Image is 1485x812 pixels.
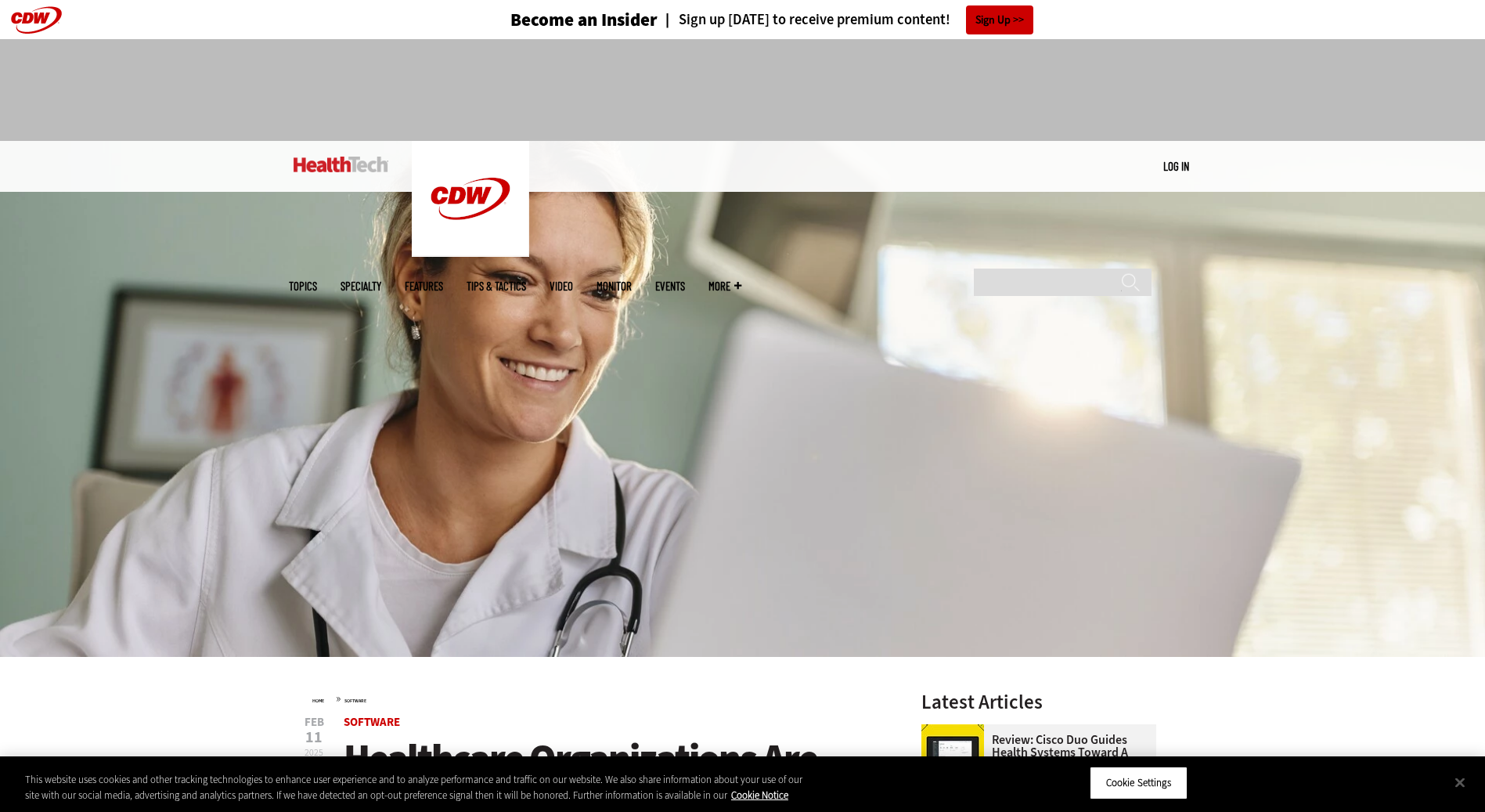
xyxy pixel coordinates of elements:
[921,734,1147,771] a: Review: Cisco Duo Guides Health Systems Toward a Zero-Trust Approach
[305,746,323,759] span: 2025
[550,280,573,292] a: Video
[708,280,741,292] span: More
[289,280,317,292] span: Topics
[1090,767,1188,799] button: Cookie Settings
[452,11,658,29] a: Become an Insider
[344,714,400,730] a: Software
[341,280,381,292] span: Specialty
[25,772,816,803] div: This website uses cookies and other tracking technologies to enhance user experience and to analy...
[655,280,685,292] a: Events
[412,141,529,257] img: Home
[1443,765,1477,799] button: Close
[458,55,1028,125] iframe: advertisement
[305,730,324,745] span: 11
[921,692,1156,712] h3: Latest Articles
[412,244,529,261] a: CDW
[294,157,388,172] img: Home
[731,789,788,802] a: More information about your privacy
[658,13,950,27] a: Sign up [DATE] to receive premium content!
[510,11,658,29] h3: Become an Insider
[344,698,366,704] a: Software
[921,724,992,737] a: Cisco Duo
[312,692,881,705] div: »
[467,280,526,292] a: Tips & Tactics
[921,724,984,787] img: Cisco Duo
[405,280,443,292] a: Features
[597,280,632,292] a: MonITor
[1163,158,1189,175] div: User menu
[312,698,324,704] a: Home
[1163,159,1189,173] a: Log in
[305,716,324,728] span: Feb
[966,5,1033,34] a: Sign Up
